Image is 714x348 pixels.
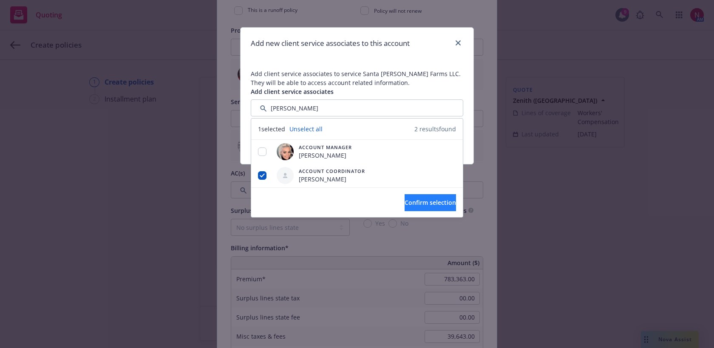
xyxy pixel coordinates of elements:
span: [PERSON_NAME] [299,151,352,160]
span: Account Manager [299,144,352,151]
img: employee photo [277,143,294,160]
a: close [453,38,463,48]
span: Confirm selection [405,198,456,207]
span: 2 results found [414,124,456,133]
a: Unselect all [289,124,323,133]
span: 1 selected [258,124,285,133]
input: Filter by keyword... [251,99,463,116]
span: [PERSON_NAME] [299,175,365,184]
button: Confirm selection [405,194,456,211]
h1: Add new client service associates to this account [251,38,410,49]
span: Add client service associates [251,88,334,96]
span: Account Coordinator [299,167,365,175]
span: Add client service associates to service Santa [PERSON_NAME] Farms LLC. They will be able to acce... [251,70,461,87]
